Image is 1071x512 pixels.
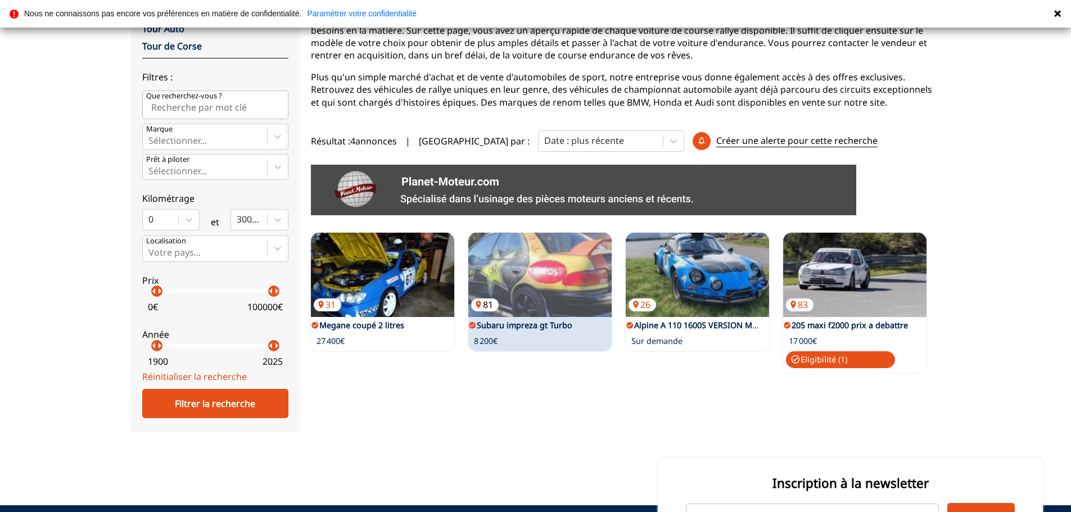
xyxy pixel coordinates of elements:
[474,336,498,347] p: 8 200€
[311,233,454,317] img: Megane coupé 2 litres
[146,91,222,101] p: Que recherchez-vous ?
[716,134,878,147] p: Créer une alerte pour cette recherche
[792,320,908,330] a: 205 maxi f2000 prix a debattre
[148,355,168,368] p: 1900
[148,166,151,176] input: Prêt à piloterSélectionner...
[405,135,410,147] span: |
[146,124,173,134] p: Marque
[142,389,288,418] div: Filtrer la recherche
[142,192,288,205] p: Kilométrage
[148,135,151,146] input: MarqueSélectionner...
[786,298,814,311] p: 83
[311,11,941,62] p: Êtes-vous à la recherche d'une voiture de rallye d'occasion encore en bon état ? Nous vous propos...
[147,284,161,298] p: arrow_left
[634,320,860,330] a: Alpine A 110 1600S VERSION MAROC [PERSON_NAME] 1970
[468,233,612,317] a: Subaru impreza gt Turbo 81
[247,301,283,313] p: 100000 €
[146,155,189,165] p: Prêt à piloter
[24,10,301,17] p: Nous ne connaissons pas encore vos préférences en matière de confidentialité.
[626,233,769,317] a: Alpine A 110 1600S VERSION MAROC BRIANTI 197026
[147,339,161,352] p: arrow_left
[146,236,186,246] p: Localisation
[631,336,683,347] p: Sur demande
[153,339,166,352] p: arrow_right
[789,336,817,347] p: 17 000€
[264,284,278,298] p: arrow_left
[142,274,288,287] p: Prix
[311,233,454,317] a: Megane coupé 2 litres 31
[311,135,397,147] span: Résultat : 4 annonces
[142,40,202,52] a: Tour de Corse
[142,370,247,383] a: Réinitialiser la recherche
[153,284,166,298] p: arrow_right
[468,233,612,317] img: Subaru impreza gt Turbo
[270,284,283,298] p: arrow_right
[629,298,656,311] p: 26
[148,214,151,224] input: 0
[237,214,239,224] input: 300000
[142,328,288,341] p: Année
[263,355,283,368] p: 2025
[142,71,288,83] p: Filtres :
[148,247,151,257] input: Votre pays...
[477,320,572,330] a: Subaru impreza gt Turbo
[264,339,278,352] p: arrow_left
[307,10,417,17] a: Paramétrer votre confidentialité
[471,298,499,311] p: 81
[270,339,283,352] p: arrow_right
[319,320,404,330] a: Megane coupé 2 litres
[626,233,769,317] img: Alpine A 110 1600S VERSION MAROC BRIANTI 1970
[419,135,530,147] p: [GEOGRAPHIC_DATA] par :
[211,216,219,228] p: et
[786,351,896,368] p: Eligibilité ( 1 )
[686,474,1015,492] p: Inscription à la newsletter
[311,71,941,108] p: Plus qu'un simple marché d'achat et de vente d'automobiles de sport, notre entreprise vous donne ...
[142,90,288,119] input: Que recherchez-vous ?
[783,233,927,317] a: 205 maxi f2000 prix a debattre 83
[142,22,184,35] a: Tour Auto
[148,301,158,313] p: 0 €
[317,336,345,347] p: 27 400€
[790,355,801,365] span: check_circle
[783,233,927,317] img: 205 maxi f2000 prix a debattre
[314,298,341,311] p: 31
